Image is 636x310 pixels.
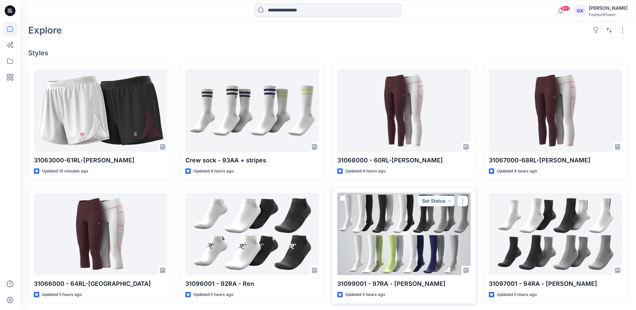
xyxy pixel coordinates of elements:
[185,69,319,152] a: Crew sock - 93AA + stripes
[337,279,471,289] p: 31099001 - 97RA - [PERSON_NAME]
[337,156,471,165] p: 31068000 - 60RL-[PERSON_NAME]
[589,12,628,17] div: FashionPower
[345,168,386,175] p: Updated 4 hours ago
[42,168,88,175] p: Updated 18 minutes ago
[34,69,167,152] a: 31063000-61RL-Raisa
[193,168,234,175] p: Updated 4 hours ago
[560,6,570,11] span: 99+
[34,156,167,165] p: 31063000-61RL-[PERSON_NAME]
[28,49,628,57] h4: Styles
[489,69,622,152] a: 31067000-68RL-Ravina
[185,193,319,275] a: 31096001 - 92RA - Ren
[589,4,628,12] div: [PERSON_NAME]
[185,156,319,165] p: Crew sock - 93AA + stripes
[337,193,471,275] a: 31099001 - 97RA - Rhett
[34,193,167,275] a: 31066000 - 64RL-Riva
[185,279,319,289] p: 31096001 - 92RA - Ren
[337,69,471,152] a: 31068000 - 60RL-Ravon
[574,5,586,17] div: GK
[497,291,537,298] p: Updated 5 hours ago
[345,291,385,298] p: Updated 5 hours ago
[489,156,622,165] p: 31067000-68RL-[PERSON_NAME]
[42,291,82,298] p: Updated 5 hours ago
[34,279,167,289] p: 31066000 - 64RL-[GEOGRAPHIC_DATA]
[489,279,622,289] p: 31097001 - 94RA - [PERSON_NAME]
[193,291,233,298] p: Updated 5 hours ago
[28,25,62,36] h2: Explore
[497,168,537,175] p: Updated 4 hours ago
[489,193,622,275] a: 31097001 - 94RA - Ray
